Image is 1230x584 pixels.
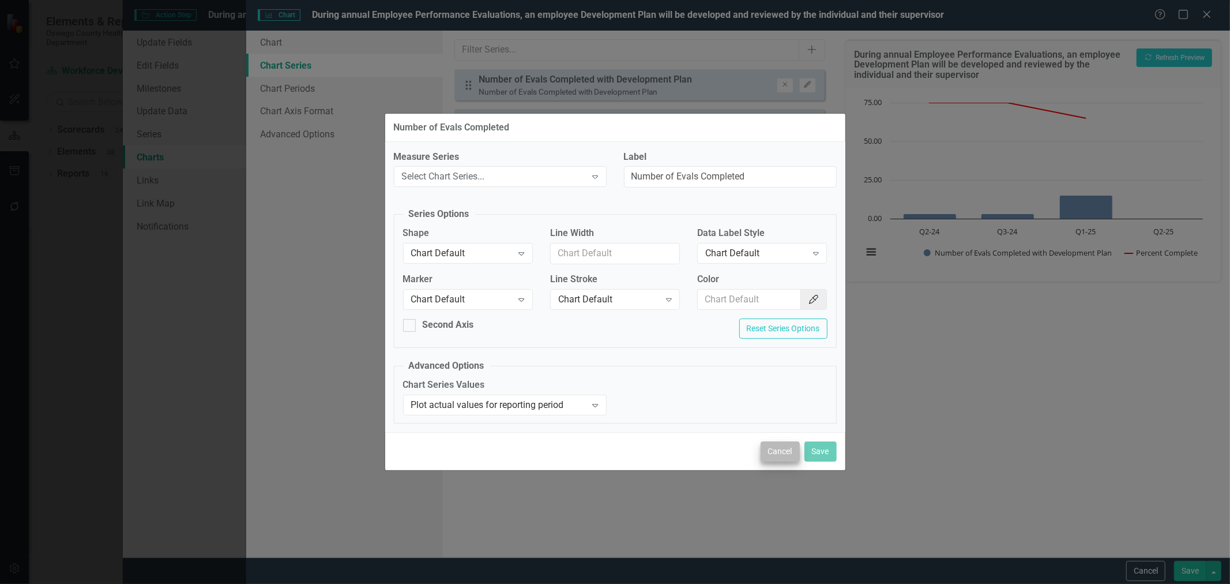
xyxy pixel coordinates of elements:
[403,360,490,373] legend: Advanced Options
[411,399,586,412] div: Plot actual values for reporting period
[705,247,807,260] div: Chart Default
[697,289,802,310] input: Chart Default
[411,247,513,260] div: Chart Default
[761,441,800,462] button: Cancel
[403,208,475,221] legend: Series Options
[403,227,533,240] label: Shape
[697,227,827,240] label: Data Label Style
[403,273,533,286] label: Marker
[423,319,474,332] div: Second Axis
[403,379,607,392] label: Chart Series Values
[550,227,680,240] label: Line Width
[394,122,510,133] div: Number of Evals Completed
[394,151,607,164] label: Measure Series
[624,151,837,164] label: Label
[411,293,513,306] div: Chart Default
[804,441,837,462] button: Save
[550,243,680,264] input: Chart Default
[550,273,680,286] label: Line Stroke
[697,273,827,286] label: Color
[402,170,586,184] div: Select Chart Series...
[739,319,827,339] button: Reset Series Options
[558,293,660,306] div: Chart Default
